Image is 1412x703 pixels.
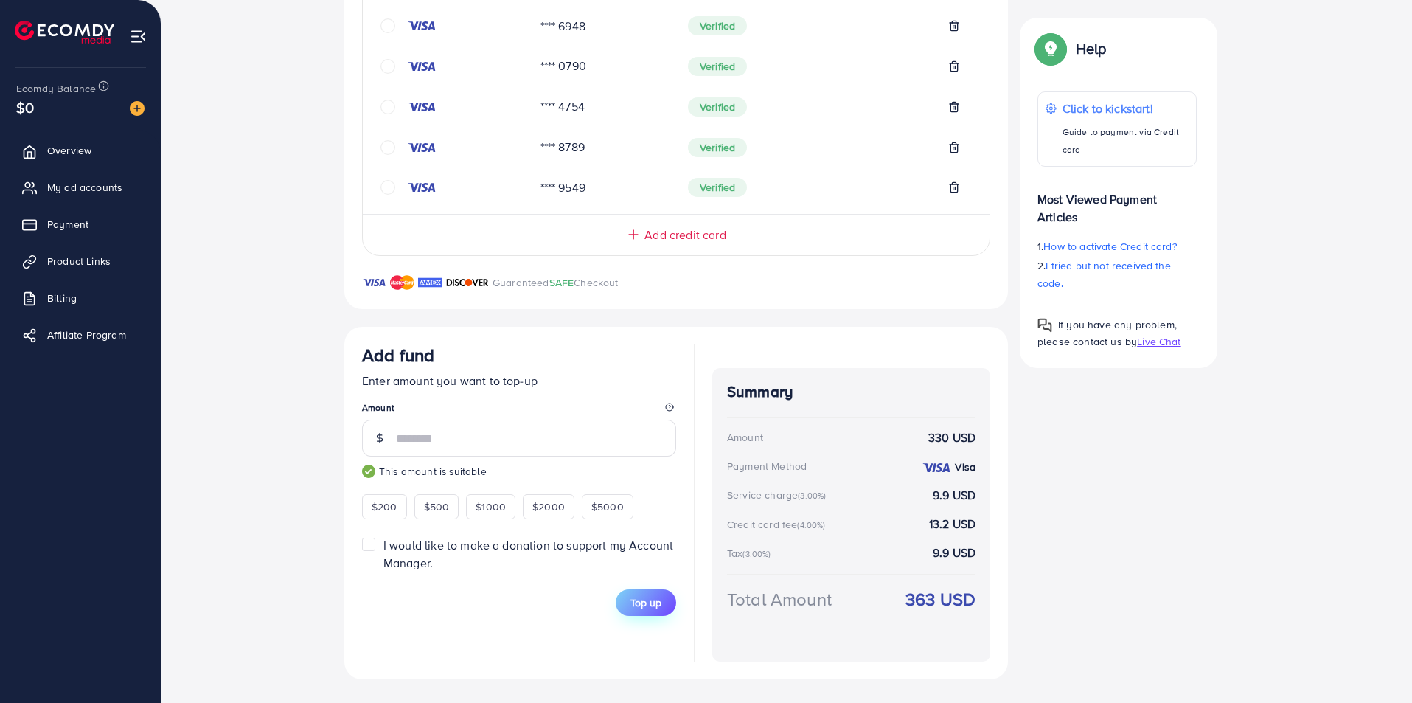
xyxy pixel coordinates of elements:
[380,100,395,114] svg: circle
[798,490,826,502] small: (3.00%)
[47,217,88,232] span: Payment
[616,589,676,616] button: Top up
[1037,35,1064,62] img: Popup guide
[1037,317,1177,349] span: If you have any problem, please contact us by
[928,429,975,446] strong: 330 USD
[591,499,624,514] span: $5000
[424,499,450,514] span: $500
[47,180,122,195] span: My ad accounts
[1349,637,1401,692] iframe: Chat
[1037,318,1052,333] img: Popup guide
[742,548,771,560] small: (3.00%)
[11,136,150,165] a: Overview
[407,60,437,72] img: credit
[727,383,975,401] h4: Summary
[727,430,763,445] div: Amount
[727,586,832,612] div: Total Amount
[407,101,437,113] img: credit
[383,537,673,570] span: I would like to make a donation to support my Account Manager.
[362,401,676,420] legend: Amount
[446,274,489,291] img: brand
[15,21,114,44] img: logo
[1076,40,1107,58] p: Help
[1043,239,1176,254] span: How to activate Credit card?
[362,344,434,366] h3: Add fund
[362,464,676,479] small: This amount is suitable
[688,57,747,76] span: Verified
[644,226,726,243] span: Add credit card
[1063,123,1189,159] p: Guide to payment via Credit card
[929,516,975,533] strong: 13.2 USD
[493,274,619,291] p: Guaranteed Checkout
[727,459,807,474] div: Payment Method
[16,81,96,96] span: Ecomdy Balance
[688,178,747,197] span: Verified
[1137,334,1180,349] span: Live Chat
[407,142,437,153] img: credit
[1037,258,1171,291] span: I tried but not received the code.
[933,544,975,561] strong: 9.9 USD
[380,180,395,195] svg: circle
[47,143,91,158] span: Overview
[933,487,975,504] strong: 9.9 USD
[727,517,830,532] div: Credit card fee
[380,140,395,155] svg: circle
[922,462,951,474] img: credit
[362,372,676,389] p: Enter amount you want to top-up
[688,16,747,35] span: Verified
[11,283,150,313] a: Billing
[11,246,150,276] a: Product Links
[955,460,975,474] strong: Visa
[418,274,442,291] img: brand
[1037,257,1197,292] p: 2.
[1037,238,1197,255] p: 1.
[407,20,437,32] img: credit
[630,595,661,610] span: Top up
[905,586,975,612] strong: 363 USD
[688,138,747,157] span: Verified
[11,173,150,202] a: My ad accounts
[797,519,825,531] small: (4.00%)
[688,97,747,117] span: Verified
[362,465,375,478] img: guide
[727,546,776,561] div: Tax
[130,101,145,116] img: image
[549,275,574,290] span: SAFE
[130,28,147,45] img: menu
[390,274,414,291] img: brand
[407,181,437,193] img: credit
[532,499,565,514] span: $2000
[11,209,150,239] a: Payment
[362,274,386,291] img: brand
[727,488,830,502] div: Service charge
[372,499,397,514] span: $200
[47,254,111,269] span: Product Links
[16,97,34,118] span: $0
[476,499,506,514] span: $1000
[380,18,395,33] svg: circle
[1037,179,1197,226] p: Most Viewed Payment Articles
[1063,100,1189,117] p: Click to kickstart!
[47,291,77,305] span: Billing
[47,328,126,342] span: Affiliate Program
[380,59,395,74] svg: circle
[11,320,150,350] a: Affiliate Program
